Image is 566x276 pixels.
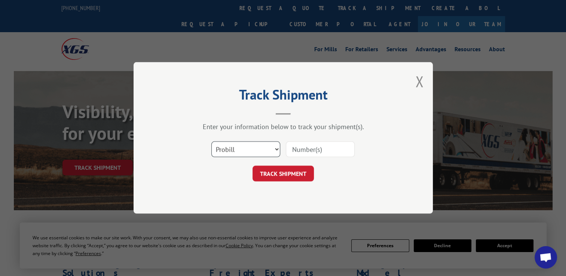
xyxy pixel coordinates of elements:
[253,166,314,182] button: TRACK SHIPMENT
[171,89,395,104] h2: Track Shipment
[535,246,557,269] div: Open chat
[415,71,423,91] button: Close modal
[171,123,395,131] div: Enter your information below to track your shipment(s).
[286,142,355,157] input: Number(s)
